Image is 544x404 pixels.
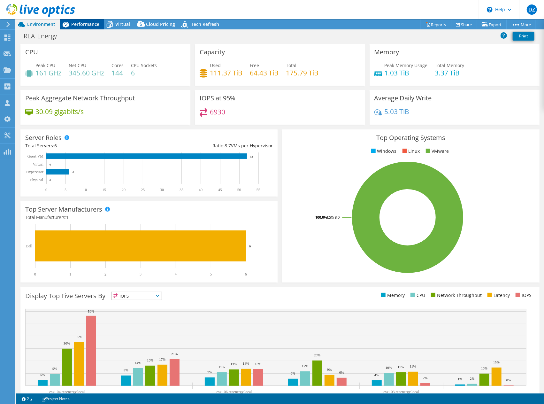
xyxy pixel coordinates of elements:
span: Total Memory [435,62,464,68]
h1: REA_Energy [21,33,67,40]
text: 5% [40,373,45,377]
text: 20 [122,188,126,192]
text: 30% [64,341,70,345]
h3: Top Operating Systems [287,134,534,141]
text: 3 [140,272,142,276]
h4: Total Manufacturers: [25,214,273,221]
a: More [506,19,536,29]
text: 21% [171,352,178,356]
span: DZ [527,4,537,15]
h3: Average Daily Write [374,95,432,102]
h4: 64.43 TiB [250,69,279,76]
text: 9% [52,367,57,370]
text: 55 [257,188,260,192]
text: 8% [124,368,128,372]
h3: Server Roles [25,134,62,141]
text: 4% [374,373,379,377]
text: 50 [237,188,241,192]
text: 0 [45,188,47,192]
div: Ratio: VMs per Hypervisor [149,142,273,149]
text: 6% [339,370,344,374]
h4: 175.79 TiB [286,69,318,76]
li: CPU [409,292,425,299]
text: 35 [180,188,183,192]
text: 11% [218,365,225,369]
span: Peak Memory Usage [385,62,428,68]
text: 0 [50,179,51,182]
text: 10% [481,366,487,370]
h4: 5.03 TiB [385,108,410,115]
span: 8.7 [225,143,231,149]
a: Reports [421,19,451,29]
text: 15 [102,188,106,192]
h3: CPU [25,49,38,56]
li: Latency [486,292,510,299]
span: 1 [66,214,69,220]
span: Free [250,62,259,68]
text: 6 [245,272,247,276]
tspan: ESXi 8.0 [327,215,340,220]
text: 0% [506,378,511,382]
h3: Top Server Manufacturers [25,206,102,213]
text: Hypervisor [26,170,43,174]
text: 12% [302,364,308,368]
text: 2 [104,272,106,276]
span: Net CPU [69,62,86,68]
text: 2% [423,376,428,380]
text: 16% [147,358,153,362]
h4: 30.09 gigabits/s [35,108,84,115]
h4: 6 [131,69,157,76]
text: 11% [410,364,416,368]
text: 9% [327,368,332,371]
li: Windows [370,148,397,155]
text: 56% [88,309,94,313]
text: 6 [73,171,74,174]
span: Cloud Pricing [146,21,175,27]
text: Physical [30,178,43,182]
a: Project Notes [37,395,74,403]
li: Network Throughput [429,292,482,299]
text: 6% [291,371,295,375]
li: Memory [379,292,405,299]
text: esxi-04.reaenergy.local [50,390,85,394]
text: 7% [207,370,212,374]
h4: 144 [111,69,124,76]
h3: Capacity [200,49,225,56]
text: 13% [231,362,237,366]
text: Virtual [33,162,44,167]
text: 14% [135,361,141,365]
span: Used [210,62,221,68]
text: 30 [160,188,164,192]
h4: 345.60 GHz [69,69,104,76]
text: 35% [76,335,82,339]
a: Share [451,19,477,29]
span: Performance [71,21,99,27]
span: Environment [27,21,55,27]
text: 15% [493,360,500,364]
a: Export [477,19,507,29]
li: IOPS [514,292,532,299]
span: Cores [111,62,124,68]
h4: 3.37 TiB [435,69,464,76]
h3: Peak Aggregate Network Throughput [25,95,135,102]
li: Linux [401,148,420,155]
h3: Memory [374,49,399,56]
text: 11% [398,365,404,369]
span: IOPS [111,292,162,300]
text: Guest VM [27,154,43,159]
span: Virtual [115,21,130,27]
text: 6 [249,244,251,248]
span: Tech Refresh [191,21,219,27]
text: 52 [250,155,253,158]
text: Dell [26,244,32,248]
text: 45 [218,188,222,192]
text: esxi-06.reaenergy.local [217,390,252,394]
h3: IOPS at 95% [200,95,235,102]
text: 14% [243,361,249,365]
text: 2% [470,377,475,380]
text: 5 [210,272,212,276]
text: 20% [314,353,320,357]
a: 2 [17,395,37,403]
text: 40 [199,188,203,192]
span: 6 [54,143,57,149]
